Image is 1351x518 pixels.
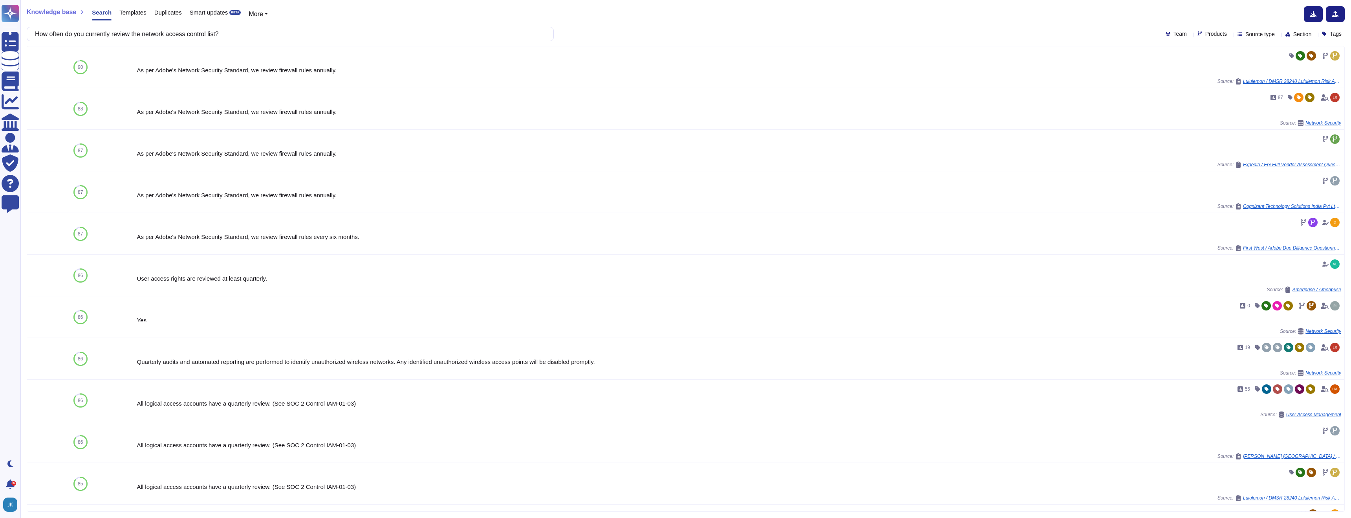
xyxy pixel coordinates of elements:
[1173,31,1187,37] span: Team
[1293,31,1312,37] span: Section
[1260,411,1341,418] span: Source:
[137,234,1341,240] div: As per Adobe's Network Security Standard, we review firewall rules every six months.
[1217,162,1341,168] span: Source:
[1245,31,1275,37] span: Source type
[137,151,1341,156] div: As per Adobe's Network Security Standard, we review firewall rules annually.
[1217,203,1341,209] span: Source:
[31,27,546,41] input: Search a question or template...
[1267,287,1341,293] span: Source:
[229,10,241,15] div: BETA
[1243,496,1341,500] span: Lululemon / DMSR 28240 Lululemon Risk Assessment questionnarie VRA.
[78,398,83,403] span: 86
[78,65,83,70] span: 90
[78,190,83,195] span: 87
[1305,329,1341,334] span: Network Security
[1247,303,1250,308] span: 0
[78,440,83,445] span: 86
[1243,79,1341,84] span: Lululemon / DMSR 28240 Lululemon Risk Assessment questionnarie VRA.
[1330,343,1340,352] img: user
[11,481,16,486] div: 9+
[1245,345,1250,350] span: 19
[137,317,1341,323] div: Yes
[78,356,83,361] span: 86
[1243,204,1341,209] span: Cognizant Technology Solutions India Pvt Ltd / TPRM Assessment Questionnaire V1.1 (1)
[1205,31,1227,37] span: Products
[137,484,1341,490] div: All logical access accounts have a quarterly review. (See SOC 2 Control IAM-01-03)
[78,315,83,320] span: 86
[78,273,83,278] span: 86
[1330,259,1340,269] img: user
[1278,95,1283,100] span: 87
[137,109,1341,115] div: As per Adobe's Network Security Standard, we review firewall rules annually.
[78,481,83,486] span: 85
[1286,412,1341,417] span: User Access Management
[154,9,182,15] span: Duplicates
[1217,245,1341,251] span: Source:
[1330,31,1342,37] span: Tags
[2,496,23,513] button: user
[1330,384,1340,394] img: user
[78,231,83,236] span: 87
[78,107,83,111] span: 88
[78,148,83,153] span: 87
[1245,387,1250,391] span: 56
[137,67,1341,73] div: As per Adobe's Network Security Standard, we review firewall rules annually.
[1243,246,1341,250] span: First West / Adobe Due Diligence Questionnaire updated [DATE]
[137,400,1341,406] div: All logical access accounts have a quarterly review. (See SOC 2 Control IAM-01-03)
[1330,301,1340,310] img: user
[1292,287,1341,292] span: Ameriprise / Ameriprise
[1305,121,1341,125] span: Network Security
[1243,454,1341,459] span: [PERSON_NAME] [GEOGRAPHIC_DATA] / Non Funtional Questions Maruti. 27089 PR
[249,11,263,17] span: More
[1330,93,1340,102] img: user
[1305,371,1341,375] span: Network Security
[1217,495,1341,501] span: Source:
[1217,78,1341,84] span: Source:
[137,359,1341,365] div: Quarterly audits and automated reporting are performed to identify unauthorized wireless networks...
[137,276,1341,281] div: User access rights are reviewed at least quarterly.
[249,9,268,19] button: More
[92,9,112,15] span: Search
[1217,453,1341,459] span: Source:
[3,498,17,512] img: user
[1280,328,1341,334] span: Source:
[1243,162,1341,167] span: Expedia / EG Full Vendor Assessment Questionnaire v 2.0
[190,9,228,15] span: Smart updates
[137,192,1341,198] div: As per Adobe's Network Security Standard, we review firewall rules annually.
[137,442,1341,448] div: All logical access accounts have a quarterly review. (See SOC 2 Control IAM-01-03)
[1280,370,1341,376] span: Source:
[119,9,146,15] span: Templates
[1280,120,1341,126] span: Source:
[1330,218,1340,227] img: user
[27,9,76,15] span: Knowledge base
